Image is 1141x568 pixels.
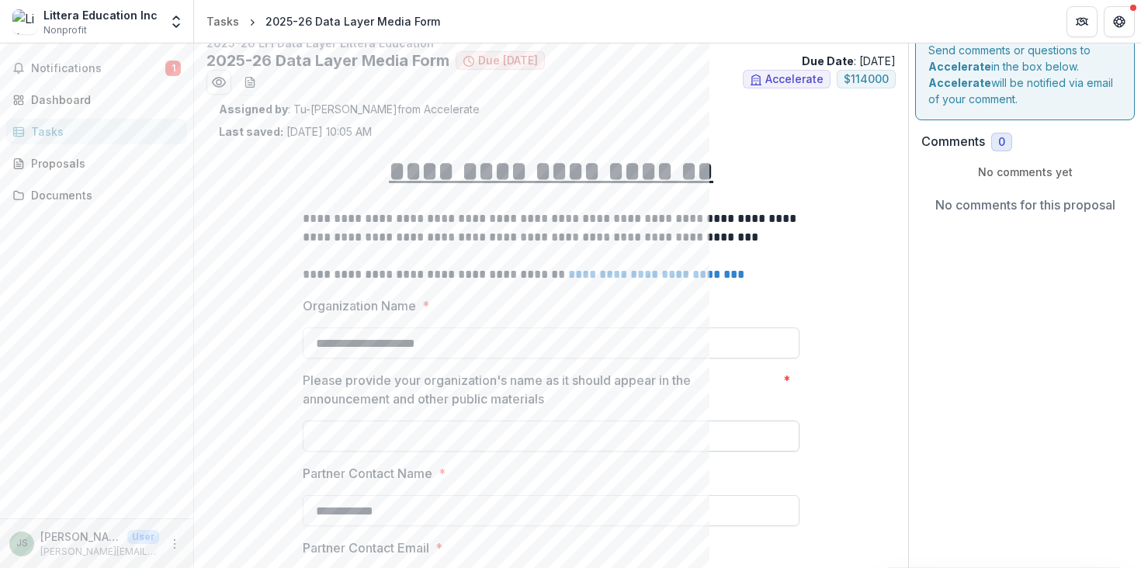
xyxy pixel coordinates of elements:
h2: Comments [921,134,985,149]
strong: Accelerate [928,76,991,89]
p: Partner Contact Email [303,539,429,557]
p: Organization Name [303,296,416,315]
p: Please provide your organization's name as it should appear in the announcement and other public ... [303,371,777,408]
p: No comments yet [921,164,1129,180]
span: Due [DATE] [478,54,538,68]
div: Dashboard [31,92,175,108]
nav: breadcrumb [200,10,446,33]
p: [PERSON_NAME] [40,528,121,545]
strong: Assigned by [219,102,288,116]
p: No comments for this proposal [935,196,1115,214]
p: : Tu-[PERSON_NAME] from Accelerate [219,101,883,117]
strong: Accelerate [928,60,991,73]
span: 0 [998,136,1005,149]
div: Tasks [31,123,175,140]
span: Nonprofit [43,23,87,37]
img: Littera Education Inc [12,9,37,34]
button: Open entity switcher [165,6,187,37]
p: User [127,530,159,544]
button: Preview ee9a802e-3771-44df-a900-de04cfc331cc.pdf [206,70,231,95]
button: Partners [1066,6,1098,37]
a: Proposals [6,151,187,176]
div: Littera Education Inc [43,7,158,23]
span: $ 114000 [844,73,889,86]
a: Tasks [6,119,187,144]
span: Accelerate [765,73,824,86]
span: 1 [165,61,181,76]
button: Notifications1 [6,56,187,81]
strong: Last saved: [219,125,283,138]
div: Proposals [31,155,175,171]
p: [PERSON_NAME][EMAIL_ADDRESS][DOMAIN_NAME] [40,545,159,559]
button: download-word-button [238,70,262,95]
p: : [DATE] [802,53,896,69]
button: Get Help [1104,6,1135,37]
div: Send comments or questions to in the box below. will be notified via email of your comment. [915,29,1135,120]
h2: 2025-26 Data Layer Media Form [206,51,449,70]
a: Tasks [200,10,245,33]
div: Documents [31,187,175,203]
div: Tasks [206,13,239,29]
span: Notifications [31,62,165,75]
div: 2025-26 Data Layer Media Form [265,13,440,29]
p: [DATE] 10:05 AM [219,123,372,140]
div: Justin Serrano [16,539,28,549]
button: More [165,535,184,553]
strong: Due Date [802,54,854,68]
a: Dashboard [6,87,187,113]
p: Partner Contact Name [303,464,432,483]
a: Documents [6,182,187,208]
